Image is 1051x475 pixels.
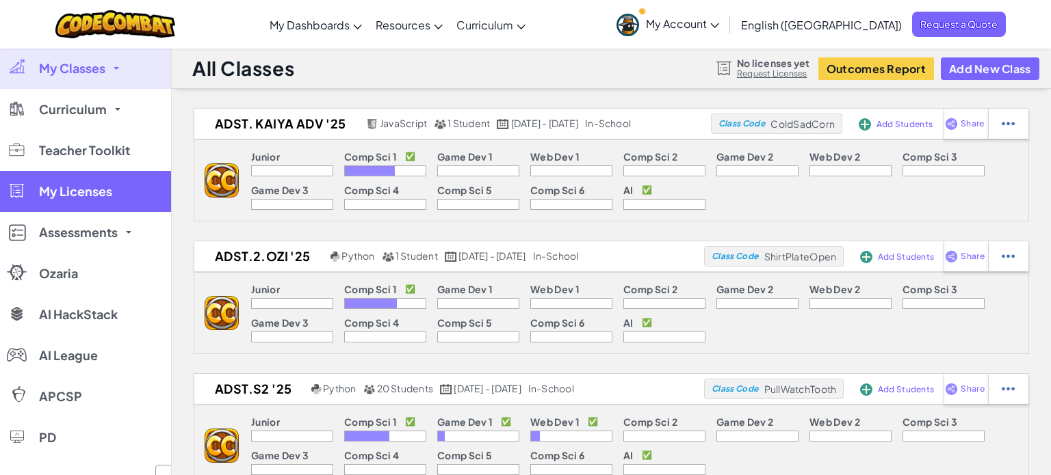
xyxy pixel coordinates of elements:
[877,120,933,128] span: Add Students
[741,18,902,32] span: English ([GEOGRAPHIC_DATA])
[511,117,578,129] span: [DATE] - [DATE]
[323,382,356,394] span: Python
[192,55,294,81] h1: All Classes
[712,252,758,260] span: Class Code
[437,185,492,195] p: Comp Sci 5
[434,119,446,129] img: MultipleUsers.png
[205,163,239,198] img: logo
[270,18,350,32] span: My Dashboards
[445,252,457,262] img: calendar.svg
[878,385,934,394] span: Add Students
[716,151,773,162] p: Game Dev 2
[961,120,984,128] span: Share
[623,185,634,195] p: AI
[623,317,634,328] p: AI
[642,185,652,195] p: ✅
[194,246,704,267] a: ADST.2.Ozi '25 Python 1 Student [DATE] - [DATE] in-school
[437,416,493,427] p: Game Dev 1
[961,252,984,260] span: Share
[39,267,78,280] span: Ozaria
[623,284,677,295] p: Comp Sci 2
[456,18,513,32] span: Curriculum
[737,68,809,79] a: Request Licenses
[251,284,280,295] p: Junior
[860,251,872,263] img: IconAddStudents.svg
[945,118,958,130] img: IconShare_Purple.svg
[39,103,107,116] span: Curriculum
[530,416,580,427] p: Web Dev 1
[530,185,584,195] p: Comp Sci 6
[377,382,434,394] span: 20 Students
[718,120,765,128] span: Class Code
[437,450,492,461] p: Comp Sci 5
[809,284,860,295] p: Web Dev 2
[454,382,521,394] span: [DATE] - [DATE]
[737,57,809,68] span: No licenses yet
[251,416,280,427] p: Junior
[530,284,580,295] p: Web Dev 1
[764,250,837,262] span: ShirtPlateOpen
[55,10,175,38] img: CodeCombat logo
[945,250,958,262] img: IconShare_Purple.svg
[39,308,118,321] span: AI HackStack
[395,249,438,262] span: 1 Student
[450,6,532,43] a: Curriculum
[437,317,492,328] p: Comp Sci 5
[646,16,719,31] span: My Account
[205,429,239,463] img: logo
[1002,118,1015,130] img: IconStudentEllipsis.svg
[194,113,363,134] h2: ADST. Kaiya Adv '25
[344,450,399,461] p: Comp Sci 4
[382,252,394,262] img: MultipleUsers.png
[366,119,378,129] img: javascript.png
[734,6,909,43] a: English ([GEOGRAPHIC_DATA])
[610,3,726,46] a: My Account
[530,450,584,461] p: Comp Sci 6
[437,151,493,162] p: Game Dev 1
[860,383,872,396] img: IconAddStudents.svg
[39,144,130,157] span: Teacher Toolkit
[712,385,758,393] span: Class Code
[344,317,399,328] p: Comp Sci 4
[251,450,309,461] p: Game Dev 3
[363,384,376,394] img: MultipleUsers.png
[376,18,430,32] span: Resources
[205,296,239,330] img: logo
[859,118,871,131] img: IconAddStudents.svg
[330,252,341,262] img: python.png
[405,284,415,295] p: ✅
[501,416,511,427] p: ✅
[344,185,399,195] p: Comp Sci 4
[878,253,934,261] span: Add Students
[344,151,397,162] p: Comp Sci 1
[194,246,327,267] h2: ADST.2.Ozi '25
[405,151,415,162] p: ✅
[912,12,1006,37] a: Request a Quote
[311,384,322,394] img: python.png
[194,113,711,134] a: ADST. Kaiya Adv '25 JavaScript 1 Student [DATE] - [DATE] in-school
[528,383,574,395] div: in-school
[497,119,509,129] img: calendar.svg
[809,416,860,427] p: Web Dev 2
[530,151,580,162] p: Web Dev 1
[588,416,598,427] p: ✅
[530,317,584,328] p: Comp Sci 6
[39,185,112,198] span: My Licenses
[39,62,105,74] span: My Classes
[344,416,397,427] p: Comp Sci 1
[961,385,984,393] span: Share
[251,317,309,328] p: Game Dev 3
[344,284,397,295] p: Comp Sci 1
[437,284,493,295] p: Game Dev 1
[809,151,860,162] p: Web Dev 2
[623,416,677,427] p: Comp Sci 2
[405,416,415,427] p: ✅
[39,349,98,362] span: AI League
[623,151,677,162] p: Comp Sci 2
[818,57,934,80] button: Outcomes Report
[941,57,1039,80] button: Add New Class
[447,117,490,129] span: 1 Student
[764,383,837,395] span: PullWatchTooth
